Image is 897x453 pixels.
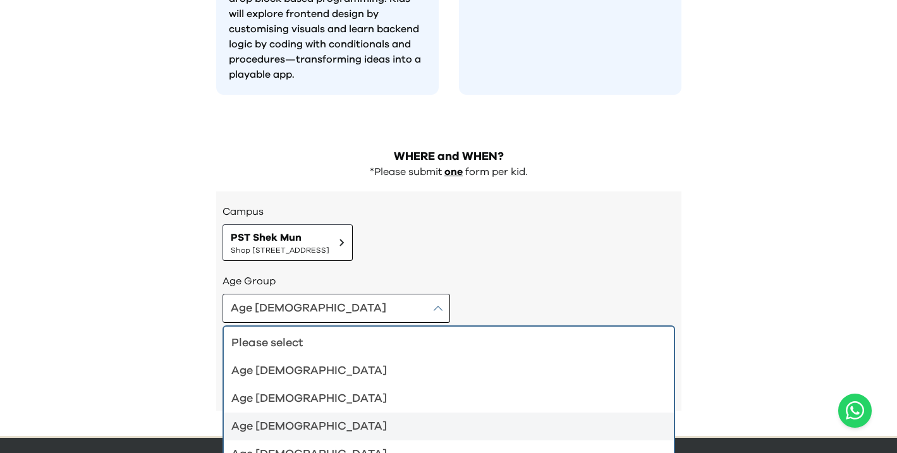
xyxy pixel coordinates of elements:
div: Age [DEMOGRAPHIC_DATA] [231,299,386,317]
div: *Please submit form per kid. [216,166,681,179]
p: one [444,166,463,179]
button: Age [DEMOGRAPHIC_DATA] [223,294,450,323]
button: Open WhatsApp chat [838,394,872,428]
h3: Age Group [223,274,675,289]
div: Please select [231,334,651,352]
div: Age [DEMOGRAPHIC_DATA] [231,418,651,435]
div: Age [DEMOGRAPHIC_DATA] [231,390,651,408]
a: Chat with us on WhatsApp [838,394,872,428]
h3: Campus [223,204,675,219]
span: PST Shek Mun [231,230,329,245]
h2: WHERE and WHEN? [216,148,681,166]
button: PST Shek MunShop [STREET_ADDRESS] [223,224,353,261]
div: Age [DEMOGRAPHIC_DATA] [231,362,651,380]
span: Shop [STREET_ADDRESS] [231,245,329,255]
